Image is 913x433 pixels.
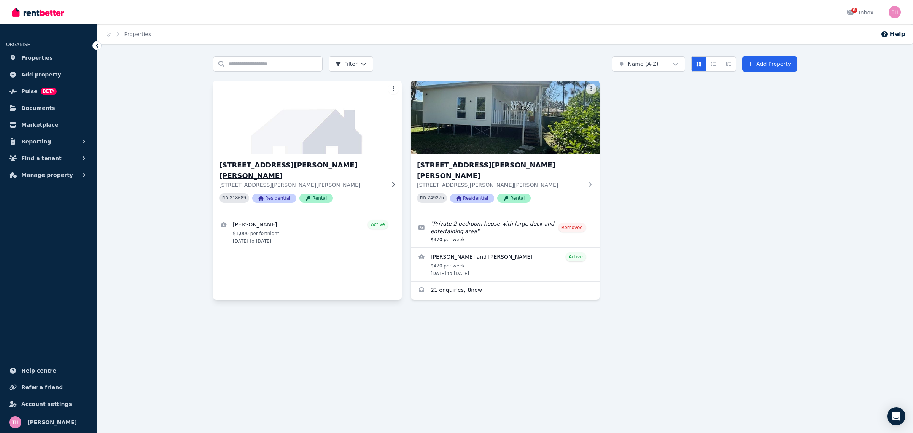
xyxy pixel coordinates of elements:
small: PID [420,196,426,200]
span: Pulse [21,87,38,96]
a: Properties [124,31,151,37]
a: Refer a friend [6,380,91,395]
button: Find a tenant [6,151,91,166]
span: ORGANISE [6,42,30,47]
code: 318089 [230,196,246,201]
a: View details for Courtnei Cary and Tom Mcjennett [411,248,600,281]
a: Add Property [742,56,797,72]
button: Name (A-Z) [612,56,685,72]
p: [STREET_ADDRESS][PERSON_NAME][PERSON_NAME] [417,181,583,189]
span: Residential [450,194,494,203]
small: PID [222,196,228,200]
a: Marketplace [6,117,91,132]
button: More options [388,84,399,94]
button: Help [881,30,905,39]
span: Filter [335,60,358,68]
div: Inbox [847,9,873,16]
span: Residential [252,194,296,203]
span: [PERSON_NAME] [27,418,77,427]
button: Expanded list view [721,56,736,72]
a: Edit listing: Private 2 bedroom house with large deck and entertaining area [411,215,600,247]
a: 31A Dora Street, Dora Creek[STREET_ADDRESS][PERSON_NAME][PERSON_NAME][STREET_ADDRESS][PERSON_NAME... [213,81,402,215]
span: Rental [497,194,531,203]
a: Documents [6,100,91,116]
img: 31B Dora Street, Dora Creek [411,81,600,154]
span: Add property [21,70,61,79]
span: Properties [21,53,53,62]
span: Documents [21,103,55,113]
h3: [STREET_ADDRESS][PERSON_NAME][PERSON_NAME] [219,160,385,181]
a: Enquiries for 31B Dora Street, Dora Creek [411,282,600,300]
button: Manage property [6,167,91,183]
img: TROY HUDSON [9,416,21,428]
span: Account settings [21,400,72,409]
button: Reporting [6,134,91,149]
button: Compact list view [706,56,721,72]
button: More options [586,84,596,94]
a: View details for JULIE ANN SLOAN [213,215,402,249]
img: TROY HUDSON [889,6,901,18]
div: Open Intercom Messenger [887,407,905,425]
a: Help centre [6,363,91,378]
span: Refer a friend [21,383,63,392]
h3: [STREET_ADDRESS][PERSON_NAME][PERSON_NAME] [417,160,583,181]
span: Name (A-Z) [628,60,659,68]
span: BETA [41,88,57,95]
a: PulseBETA [6,84,91,99]
a: 31B Dora Street, Dora Creek[STREET_ADDRESS][PERSON_NAME][PERSON_NAME][STREET_ADDRESS][PERSON_NAME... [411,81,600,215]
span: Manage property [21,170,73,180]
img: 31A Dora Street, Dora Creek [208,79,407,156]
span: Find a tenant [21,154,62,163]
a: Add property [6,67,91,82]
span: Help centre [21,366,56,375]
nav: Breadcrumb [97,24,160,44]
button: Card view [691,56,706,72]
span: 8 [851,8,857,13]
span: Rental [299,194,333,203]
span: Reporting [21,137,51,146]
p: [STREET_ADDRESS][PERSON_NAME][PERSON_NAME] [219,181,385,189]
span: Marketplace [21,120,58,129]
a: Account settings [6,396,91,412]
button: Filter [329,56,373,72]
div: View options [691,56,736,72]
img: RentBetter [12,6,64,18]
a: Properties [6,50,91,65]
code: 249275 [428,196,444,201]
